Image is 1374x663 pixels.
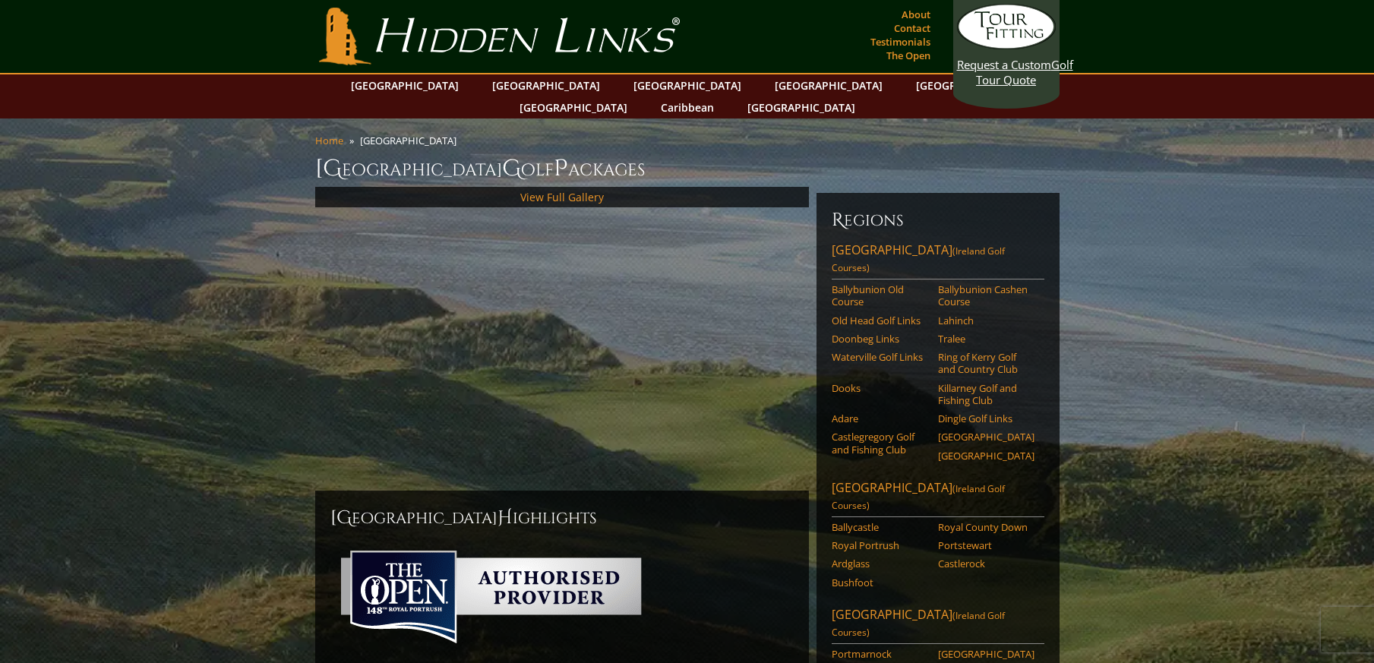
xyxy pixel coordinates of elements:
[938,382,1034,407] a: Killarney Golf and Fishing Club
[360,134,463,147] li: [GEOGRAPHIC_DATA]
[832,431,928,456] a: Castlegregory Golf and Fishing Club
[938,412,1034,425] a: Dingle Golf Links
[626,74,749,96] a: [GEOGRAPHIC_DATA]
[908,74,1031,96] a: [GEOGRAPHIC_DATA]
[832,314,928,327] a: Old Head Golf Links
[832,576,928,589] a: Bushfoot
[957,4,1056,87] a: Request a CustomGolf Tour Quote
[938,333,1034,345] a: Tralee
[832,245,1005,274] span: (Ireland Golf Courses)
[938,539,1034,551] a: Portstewart
[740,96,863,118] a: [GEOGRAPHIC_DATA]
[938,557,1034,570] a: Castlerock
[832,479,1044,517] a: [GEOGRAPHIC_DATA](Ireland Golf Courses)
[938,450,1034,462] a: [GEOGRAPHIC_DATA]
[832,333,928,345] a: Doonbeg Links
[938,283,1034,308] a: Ballybunion Cashen Course
[502,153,521,184] span: G
[832,557,928,570] a: Ardglass
[867,31,934,52] a: Testimonials
[832,382,928,394] a: Dooks
[832,606,1044,644] a: [GEOGRAPHIC_DATA](Ireland Golf Courses)
[938,431,1034,443] a: [GEOGRAPHIC_DATA]
[832,242,1044,279] a: [GEOGRAPHIC_DATA](Ireland Golf Courses)
[832,283,928,308] a: Ballybunion Old Course
[883,45,934,66] a: The Open
[832,351,928,363] a: Waterville Golf Links
[832,609,1005,639] span: (Ireland Golf Courses)
[520,190,604,204] a: View Full Gallery
[938,521,1034,533] a: Royal County Down
[512,96,635,118] a: [GEOGRAPHIC_DATA]
[497,506,513,530] span: H
[957,57,1051,72] span: Request a Custom
[938,314,1034,327] a: Lahinch
[832,539,928,551] a: Royal Portrush
[832,412,928,425] a: Adare
[938,351,1034,376] a: Ring of Kerry Golf and Country Club
[653,96,722,118] a: Caribbean
[554,153,568,184] span: P
[315,134,343,147] a: Home
[767,74,890,96] a: [GEOGRAPHIC_DATA]
[485,74,608,96] a: [GEOGRAPHIC_DATA]
[330,506,794,530] h2: [GEOGRAPHIC_DATA] ighlights
[898,4,934,25] a: About
[343,74,466,96] a: [GEOGRAPHIC_DATA]
[890,17,934,39] a: Contact
[315,153,1060,184] h1: [GEOGRAPHIC_DATA] olf ackages
[832,208,1044,232] h6: Regions
[832,482,1005,512] span: (Ireland Golf Courses)
[832,521,928,533] a: Ballycastle
[832,648,928,660] a: Portmarnock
